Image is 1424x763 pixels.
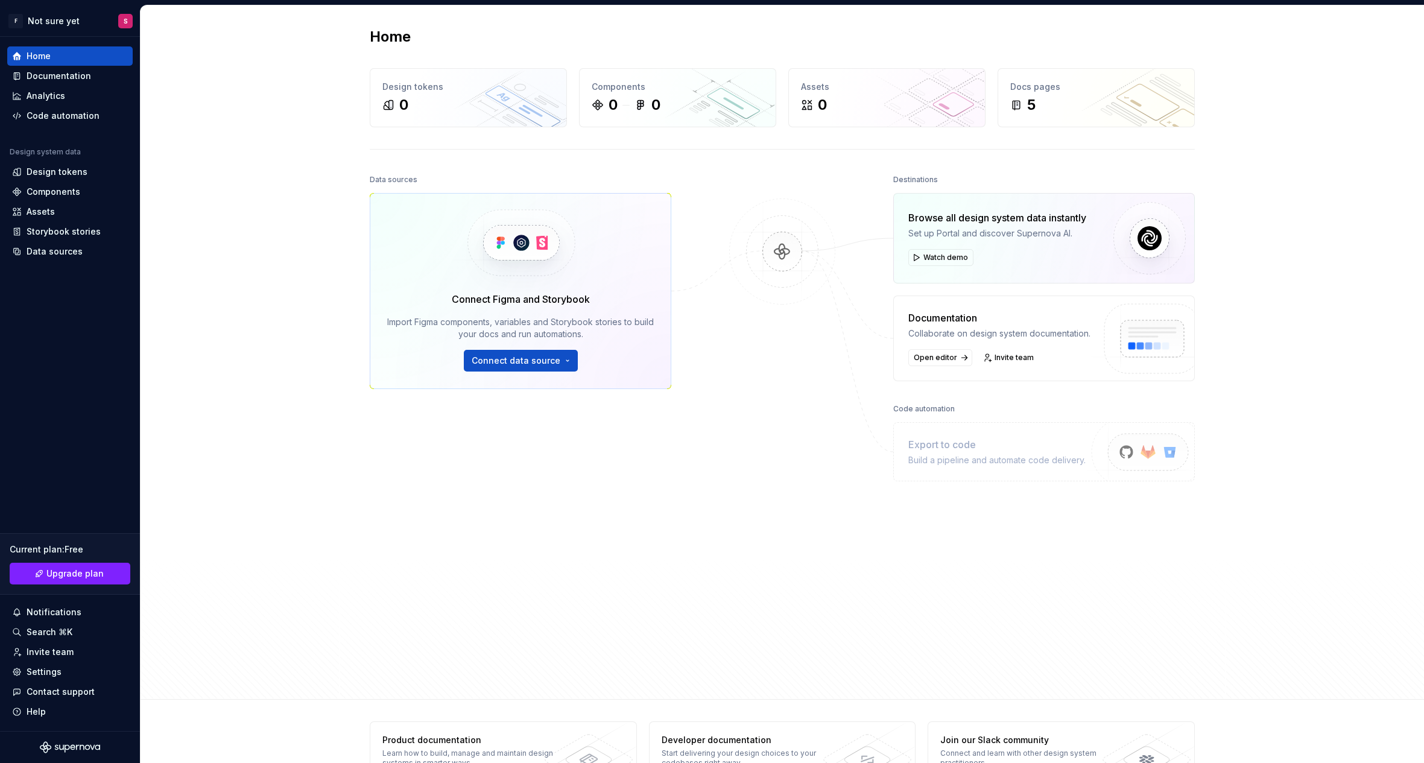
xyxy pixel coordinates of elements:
[27,186,80,198] div: Components
[382,734,558,746] div: Product documentation
[452,292,590,306] div: Connect Figma and Storybook
[7,66,133,86] a: Documentation
[7,46,133,66] a: Home
[27,166,87,178] div: Design tokens
[370,27,411,46] h2: Home
[27,706,46,718] div: Help
[7,242,133,261] a: Data sources
[979,349,1039,366] a: Invite team
[940,734,1116,746] div: Join our Slack community
[7,682,133,701] button: Contact support
[2,8,138,34] button: FNot sure yetS
[10,563,130,584] a: Upgrade plan
[27,226,101,238] div: Storybook stories
[399,95,408,115] div: 0
[27,70,91,82] div: Documentation
[7,86,133,106] a: Analytics
[27,90,65,102] div: Analytics
[40,741,100,753] svg: Supernova Logo
[7,622,133,642] button: Search ⌘K
[472,355,560,367] span: Connect data source
[1027,95,1036,115] div: 5
[46,568,104,580] span: Upgrade plan
[818,95,827,115] div: 0
[579,68,776,127] a: Components00
[7,162,133,182] a: Design tokens
[7,222,133,241] a: Storybook stories
[923,253,968,262] span: Watch demo
[382,81,554,93] div: Design tokens
[7,202,133,221] a: Assets
[7,642,133,662] a: Invite team
[7,106,133,125] a: Code automation
[908,328,1090,340] div: Collaborate on design system documentation.
[908,211,1086,225] div: Browse all design system data instantly
[27,245,83,258] div: Data sources
[370,171,417,188] div: Data sources
[10,543,130,556] div: Current plan : Free
[27,686,95,698] div: Contact support
[28,15,80,27] div: Not sure yet
[27,606,81,618] div: Notifications
[609,95,618,115] div: 0
[908,437,1086,452] div: Export to code
[7,603,133,622] button: Notifications
[908,349,972,366] a: Open editor
[27,110,100,122] div: Code automation
[27,206,55,218] div: Assets
[27,50,51,62] div: Home
[592,81,764,93] div: Components
[908,311,1090,325] div: Documentation
[662,734,837,746] div: Developer documentation
[908,454,1086,466] div: Build a pipeline and automate code delivery.
[893,171,938,188] div: Destinations
[998,68,1195,127] a: Docs pages5
[1010,81,1182,93] div: Docs pages
[893,400,955,417] div: Code automation
[908,227,1086,239] div: Set up Portal and discover Supernova AI.
[27,646,74,658] div: Invite team
[801,81,973,93] div: Assets
[464,350,578,372] button: Connect data source
[27,626,72,638] div: Search ⌘K
[27,666,62,678] div: Settings
[7,702,133,721] button: Help
[7,662,133,682] a: Settings
[914,353,957,363] span: Open editor
[995,353,1034,363] span: Invite team
[370,68,567,127] a: Design tokens0
[10,147,81,157] div: Design system data
[651,95,660,115] div: 0
[7,182,133,201] a: Components
[8,14,23,28] div: F
[387,316,654,340] div: Import Figma components, variables and Storybook stories to build your docs and run automations.
[124,16,128,26] div: S
[908,249,973,266] button: Watch demo
[788,68,986,127] a: Assets0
